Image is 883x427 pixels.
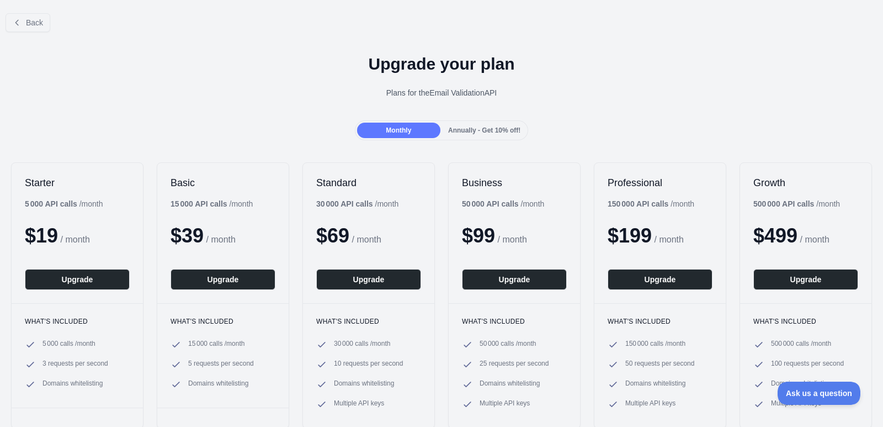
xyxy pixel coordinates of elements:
[316,224,349,247] span: $ 69
[316,176,421,189] h2: Standard
[462,224,495,247] span: $ 99
[316,199,373,208] b: 30 000 API calls
[778,382,861,405] iframe: Toggle Customer Support
[462,176,567,189] h2: Business
[608,199,668,208] b: 150 000 API calls
[608,176,712,189] h2: Professional
[462,199,519,208] b: 50 000 API calls
[608,224,652,247] span: $ 199
[462,198,544,209] div: / month
[608,198,694,209] div: / month
[316,198,398,209] div: / month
